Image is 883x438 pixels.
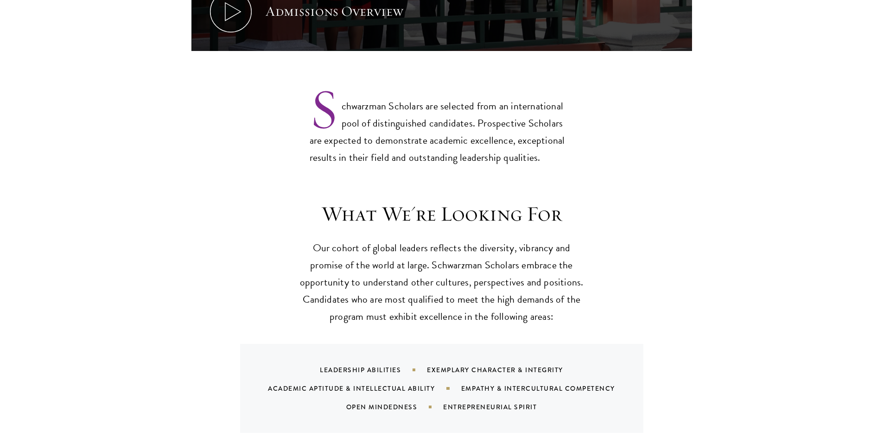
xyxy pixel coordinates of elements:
[443,402,560,412] div: Entrepreneurial Spirit
[268,384,461,393] div: Academic Aptitude & Intellectual Ability
[427,365,586,375] div: Exemplary Character & Integrity
[298,201,585,227] h3: What We're Looking For
[320,365,427,375] div: Leadership Abilities
[310,83,574,166] p: Schwarzman Scholars are selected from an international pool of distinguished candidates. Prospect...
[298,240,585,325] p: Our cohort of global leaders reflects the diversity, vibrancy and promise of the world at large. ...
[266,2,403,21] div: Admissions Overview
[346,402,444,412] div: Open Mindedness
[461,384,638,393] div: Empathy & Intercultural Competency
